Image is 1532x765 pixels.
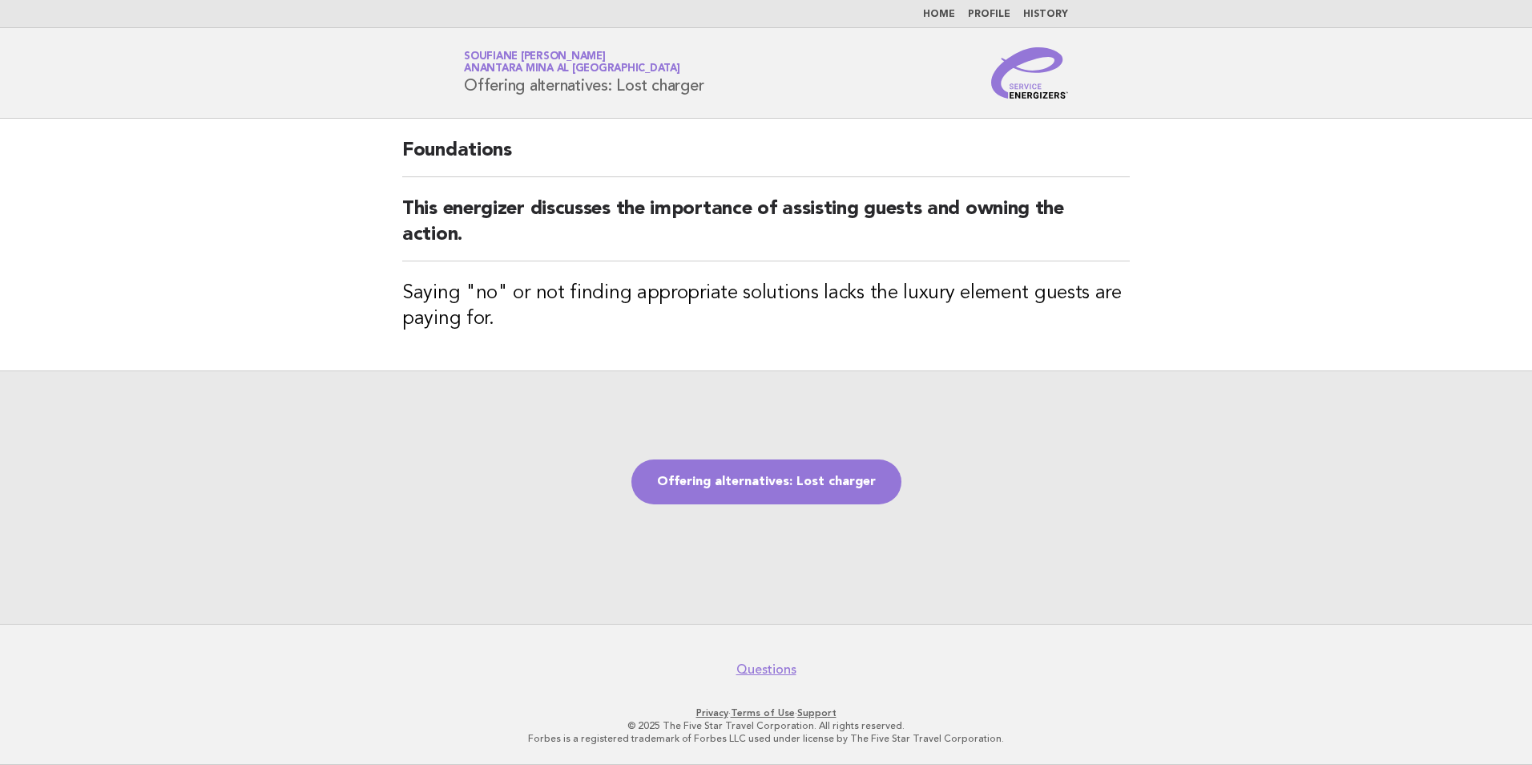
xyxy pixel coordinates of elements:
[696,707,728,718] a: Privacy
[731,707,795,718] a: Terms of Use
[276,706,1256,719] p: · ·
[276,732,1256,745] p: Forbes is a registered trademark of Forbes LLC used under license by The Five Star Travel Corpora...
[402,281,1130,332] h3: Saying "no" or not finding appropriate solutions lacks the luxury element guests are paying for.
[631,459,901,504] a: Offering alternatives: Lost charger
[276,719,1256,732] p: © 2025 The Five Star Travel Corporation. All rights reserved.
[991,47,1068,99] img: Service Energizers
[797,707,837,718] a: Support
[464,52,704,94] h1: Offering alternatives: Lost charger
[736,662,796,678] a: Questions
[464,64,680,75] span: Anantara Mina al [GEOGRAPHIC_DATA]
[464,51,680,74] a: Soufiane [PERSON_NAME]Anantara Mina al [GEOGRAPHIC_DATA]
[402,138,1130,177] h2: Foundations
[1023,10,1068,19] a: History
[402,196,1130,261] h2: This energizer discusses the importance of assisting guests and owning the action.
[923,10,955,19] a: Home
[968,10,1010,19] a: Profile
